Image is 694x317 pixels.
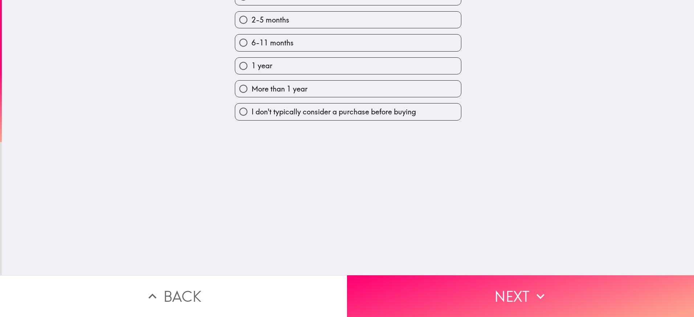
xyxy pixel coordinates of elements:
span: 1 year [252,61,272,71]
span: I don't typically consider a purchase before buying [252,107,416,117]
button: 1 year [235,58,461,74]
span: More than 1 year [252,84,307,94]
span: 6-11 months [252,38,294,48]
button: 2-5 months [235,12,461,28]
button: 6-11 months [235,34,461,51]
button: More than 1 year [235,81,461,97]
span: 2-5 months [252,15,289,25]
button: Next [347,275,694,317]
button: I don't typically consider a purchase before buying [235,103,461,120]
